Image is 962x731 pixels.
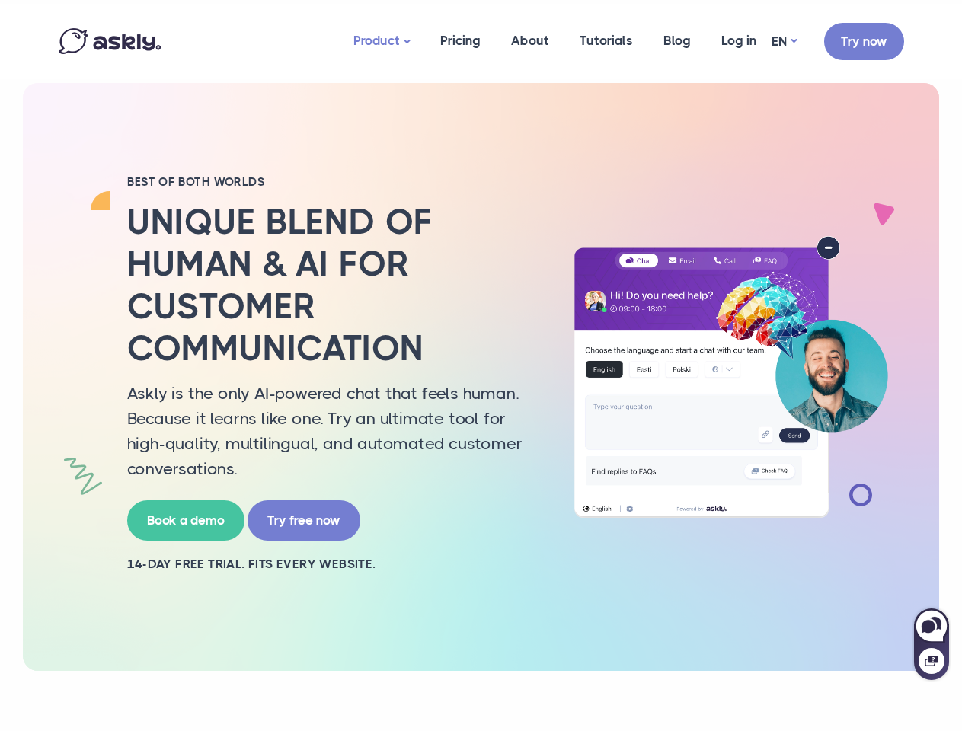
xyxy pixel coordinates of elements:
a: About [496,4,564,78]
h2: Unique blend of human & AI for customer communication [127,201,539,369]
a: Try free now [248,500,360,541]
iframe: Askly chat [912,605,951,682]
a: EN [772,30,797,53]
a: Product [338,4,425,79]
a: Log in [706,4,772,78]
a: Blog [648,4,706,78]
h2: 14-day free trial. Fits every website. [127,556,539,573]
img: Askly [59,28,161,54]
a: Book a demo [127,500,244,541]
a: Pricing [425,4,496,78]
a: Tutorials [564,4,648,78]
h2: BEST OF BOTH WORLDS [127,174,539,190]
a: Try now [824,23,904,60]
img: AI multilingual chat [561,236,900,517]
p: Askly is the only AI-powered chat that feels human. Because it learns like one. Try an ultimate t... [127,381,539,481]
